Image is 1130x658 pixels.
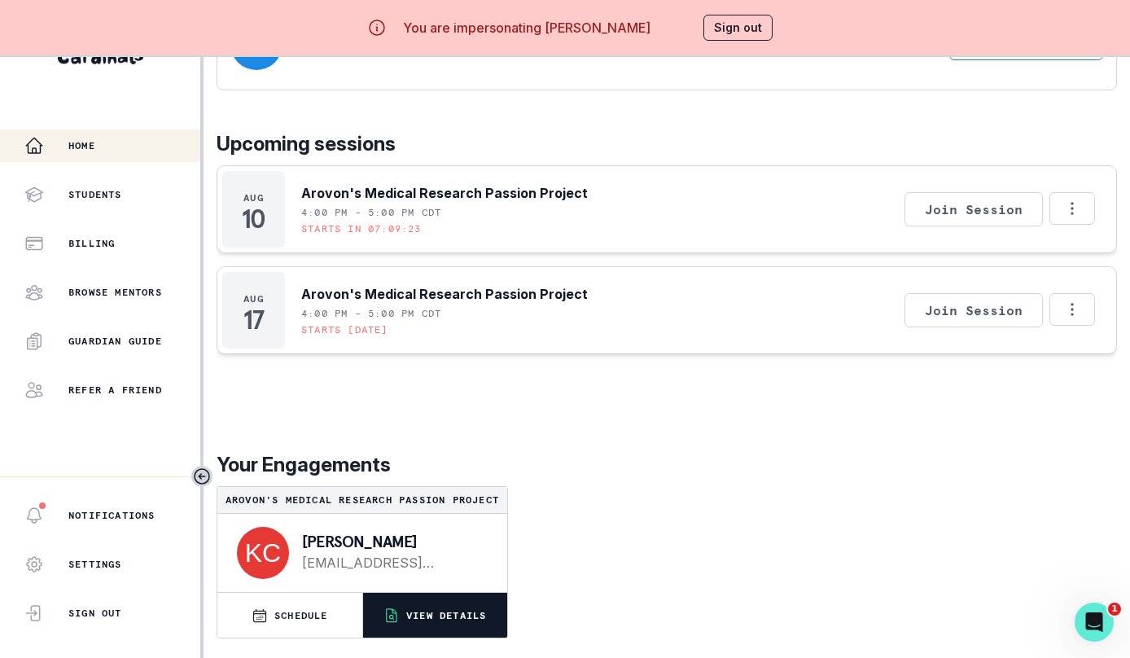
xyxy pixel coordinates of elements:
[68,509,155,522] p: Notifications
[217,129,1117,159] p: Upcoming sessions
[217,593,362,638] button: SCHEDULE
[243,312,263,328] p: 17
[904,192,1043,226] button: Join Session
[363,593,508,638] button: VIEW DETAILS
[237,527,289,579] img: svg
[191,466,212,487] button: Toggle sidebar
[703,15,773,41] button: Sign out
[68,384,162,397] p: Refer a friend
[904,293,1043,327] button: Join Session
[403,18,650,37] p: You are impersonating [PERSON_NAME]
[68,335,162,348] p: Guardian Guide
[302,553,481,572] a: [EMAIL_ADDRESS][DOMAIN_NAME]
[301,284,588,304] p: Arovon's Medical Research Passion Project
[1049,192,1095,225] button: Options
[1075,603,1114,642] iframe: Intercom live chat
[301,222,422,235] p: Starts in 07:09:23
[301,307,441,320] p: 4:00 PM - 5:00 PM CDT
[242,211,265,227] p: 10
[274,609,328,622] p: SCHEDULE
[301,323,388,336] p: Starts [DATE]
[301,206,441,219] p: 4:00 PM - 5:00 PM CDT
[68,237,115,250] p: Billing
[224,493,501,507] p: Arovon's Medical Research Passion Project
[1049,293,1095,326] button: Options
[243,191,264,204] p: Aug
[68,286,162,299] p: Browse Mentors
[301,183,588,203] p: Arovon's Medical Research Passion Project
[1108,603,1121,616] span: 1
[302,533,481,550] p: [PERSON_NAME]
[406,609,486,622] p: VIEW DETAILS
[68,188,122,201] p: Students
[68,139,95,152] p: Home
[243,292,264,305] p: Aug
[68,558,122,571] p: Settings
[217,450,1117,480] p: Your Engagements
[68,607,122,620] p: Sign Out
